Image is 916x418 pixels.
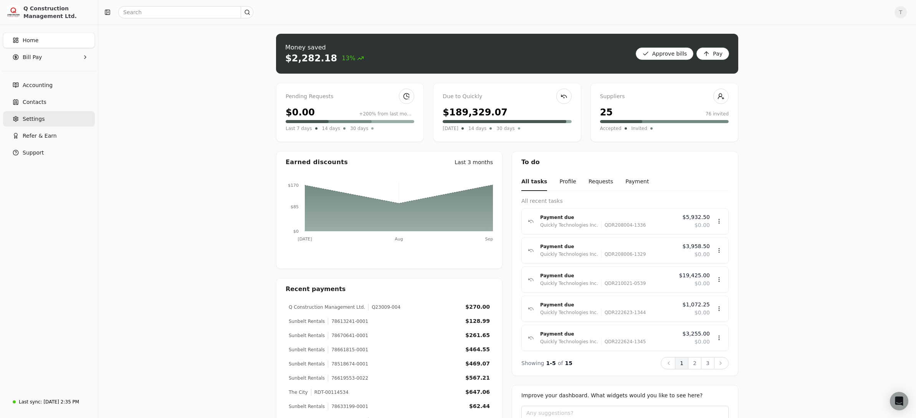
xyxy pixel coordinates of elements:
div: The City [289,389,308,396]
div: Pending Requests [286,92,414,101]
div: Quickly Technologies Inc. [540,221,598,229]
div: Payment due [540,330,676,338]
div: [DATE] 2:35 PM [43,398,79,405]
div: Payment due [540,272,673,280]
span: $19,425.00 [679,272,710,280]
span: 13% [342,54,364,63]
span: Bill Pay [23,53,42,61]
div: Quickly Technologies Inc. [540,250,598,258]
div: 78670641-0001 [328,332,368,339]
div: Open Intercom Messenger [890,392,908,410]
div: Q Construction Management Ltd. [289,304,365,311]
div: Sunbelt Rentals [289,346,325,353]
div: 78633199-0001 [328,403,368,410]
button: Approve bills [636,48,694,60]
div: Sunbelt Rentals [289,403,325,410]
a: Contacts [3,94,95,110]
div: To do [512,151,738,173]
span: Contacts [23,98,46,106]
span: Invited [632,125,647,132]
span: 1 - 5 [546,360,556,366]
div: $2,282.18 [285,52,337,64]
a: Settings [3,111,95,127]
tspan: [DATE] [298,237,312,242]
div: 76619553-0022 [328,375,368,382]
span: 14 days [322,125,340,132]
div: $189,329.07 [443,105,508,119]
button: Support [3,145,95,160]
div: Due to Quickly [443,92,571,101]
div: Q23009-004 [368,304,400,311]
span: Refer & Earn [23,132,57,140]
span: Last 7 days [286,125,312,132]
span: 30 days [350,125,368,132]
button: Payment [625,173,649,191]
span: [DATE] [443,125,458,132]
tspan: Aug [395,237,403,242]
button: T [895,6,907,18]
div: RDT-00114534 [311,389,349,396]
div: Last sync: [19,398,42,405]
span: $3,255.00 [683,330,710,338]
button: Pay [696,48,729,60]
span: Showing [521,360,544,366]
tspan: $170 [288,183,299,188]
div: Last 3 months [455,158,493,166]
button: 3 [701,357,714,369]
div: QDR222623-1344 [601,309,646,316]
span: 15 [565,360,572,366]
span: $0.00 [694,250,710,258]
span: Settings [23,115,45,123]
span: $0.00 [694,280,710,288]
div: Quickly Technologies Inc. [540,309,598,316]
div: QDR210021-0539 [601,280,646,287]
span: Home [23,36,38,44]
div: Money saved [285,43,364,52]
button: Profile [559,173,576,191]
div: Suppliers [600,92,729,101]
div: Sunbelt Rentals [289,375,325,382]
span: $1,072.25 [683,301,710,309]
div: Payment due [540,301,676,309]
div: $0.00 [286,105,315,119]
div: $261.65 [465,331,490,339]
span: Accepted [600,125,622,132]
div: QDR222624-1345 [601,338,646,346]
a: Accounting [3,77,95,93]
div: 76 invited [706,110,729,117]
span: $0.00 [694,338,710,346]
span: $5,932.50 [683,213,710,221]
div: 25 [600,105,613,119]
div: 78613241-0001 [328,318,368,325]
div: QDR208006-1329 [601,250,646,258]
div: Q Construction Management Ltd. [23,5,91,20]
div: Earned discounts [286,158,348,167]
div: $567.21 [465,374,490,382]
div: $128.99 [465,317,490,325]
div: 78661815-0001 [328,346,368,353]
button: All tasks [521,173,547,191]
div: Improve your dashboard. What widgets would you like to see here? [521,392,729,400]
div: 78518674-0001 [328,360,368,367]
button: Refer & Earn [3,128,95,143]
button: Bill Pay [3,49,95,65]
div: $270.00 [465,303,490,311]
div: $469.07 [465,360,490,368]
input: Search [118,6,253,18]
a: Home [3,33,95,48]
div: Payment due [540,243,676,250]
span: Support [23,149,44,157]
div: QDR208004-1336 [601,221,646,229]
div: Recent payments [276,278,502,300]
tspan: $85 [291,204,299,209]
div: +200% from last month [359,110,414,117]
div: Sunbelt Rentals [289,360,325,367]
div: $464.55 [465,346,490,354]
button: Requests [589,173,613,191]
div: Sunbelt Rentals [289,332,325,339]
div: Sunbelt Rentals [289,318,325,325]
span: 14 days [468,125,486,132]
div: $62.44 [469,402,490,410]
button: 1 [675,357,688,369]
